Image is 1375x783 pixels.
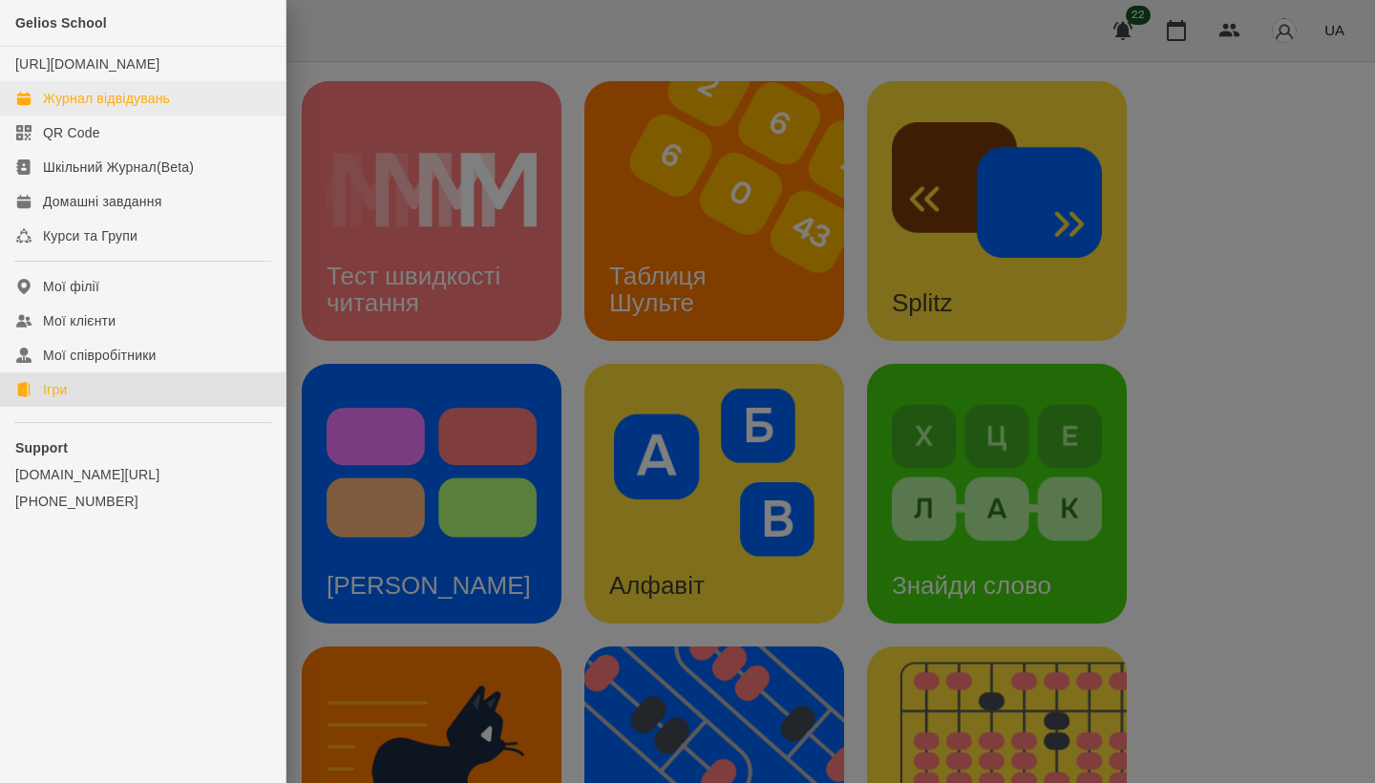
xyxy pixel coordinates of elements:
[43,277,99,296] div: Мої філії
[43,346,157,365] div: Мої співробітники
[43,158,194,177] div: Шкільний Журнал(Beta)
[43,226,137,245] div: Курси та Групи
[43,380,67,399] div: Ігри
[15,438,270,457] p: Support
[15,492,270,511] a: [PHONE_NUMBER]
[15,15,107,31] span: Gelios School
[15,465,270,484] a: [DOMAIN_NAME][URL]
[43,123,100,142] div: QR Code
[43,89,170,108] div: Журнал відвідувань
[43,311,116,330] div: Мої клієнти
[15,56,159,72] a: [URL][DOMAIN_NAME]
[43,192,161,211] div: Домашні завдання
